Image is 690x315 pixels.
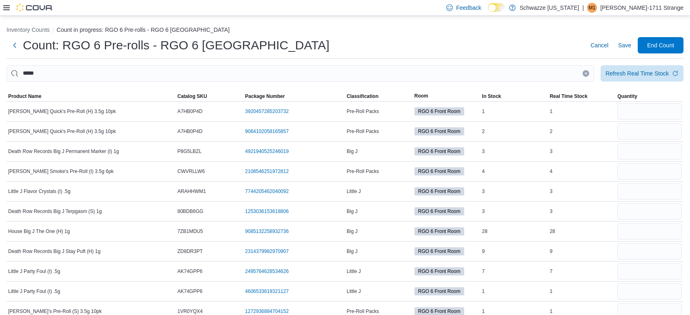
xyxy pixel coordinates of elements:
span: Feedback [456,4,481,12]
span: RGO 6 Front Room [414,127,464,135]
span: AK74GPP6 [178,268,203,275]
div: 1 [481,286,548,296]
span: RGO 6 Front Room [418,128,461,135]
div: 28 [548,226,616,236]
button: Refresh Real Time Stock [601,65,683,82]
div: 1 [548,106,616,116]
span: ZD8DR3PT [178,248,203,255]
span: RGO 6 Front Room [414,287,464,295]
span: Room [414,93,428,99]
span: RGO 6 Front Room [418,188,461,195]
span: RGO 6 Front Room [414,247,464,255]
p: [PERSON_NAME]-1711 Strange [600,3,683,13]
button: Real Time Stock [548,91,616,101]
span: Pre-Roll Packs [347,168,379,175]
span: Big J [347,228,358,235]
div: Refresh Real Time Stock [605,69,669,78]
div: 1 [481,106,548,116]
span: Little J [347,268,361,275]
span: Real Time Stock [550,93,587,100]
a: 2108546251972812 [245,168,289,175]
button: Catalog SKU [176,91,244,101]
div: 7 [548,266,616,276]
span: Big J [347,248,358,255]
div: 3 [481,186,548,196]
button: Classification [345,91,413,101]
span: Little J Party Foul (I) .5g [8,288,60,295]
span: RGO 6 Front Room [414,227,464,235]
span: Classification [347,93,378,100]
div: 3 [548,146,616,156]
span: RGO 6 Front Room [414,167,464,175]
div: 4 [481,166,548,176]
span: P8G5LBZL [178,148,202,155]
a: 7744205462040092 [245,188,289,195]
span: Pre-Roll Packs [347,108,379,115]
input: Dark Mode [488,3,505,12]
span: M1 [589,3,596,13]
button: Save [615,37,634,53]
span: Death Row Records Big J Stay Puft (H) 1g [8,248,100,255]
span: Catalog SKU [178,93,207,100]
span: Pre-Roll Packs [347,308,379,315]
span: A7HB0P4D [178,128,203,135]
a: 4606533619321127 [245,288,289,295]
span: Package Number [245,93,285,100]
a: 2495764628534626 [245,268,289,275]
span: [PERSON_NAME] Quick's Pre-Roll (H) 3.5g 10pk [8,108,116,115]
span: Save [618,41,631,49]
span: RGO 6 Front Room [414,207,464,215]
button: Quantity [616,91,683,101]
div: 7 [481,266,548,276]
span: Death Row Records Big J Permanent Marker (I) 1g [8,148,119,155]
button: End Count [638,37,683,53]
span: A7HB0P4D [178,108,203,115]
span: 7ZB1MDU5 [178,228,203,235]
span: 1VR0YQX4 [178,308,203,315]
span: RGO 6 Front Room [418,168,461,175]
div: 2 [548,126,616,136]
a: 1253036153618806 [245,208,289,215]
span: RGO 6 Front Room [414,107,464,115]
span: ARAHHWM1 [178,188,206,195]
span: RGO 6 Front Room [418,208,461,215]
div: 9 [548,246,616,256]
span: Quantity [617,93,637,100]
span: RGO 6 Front Room [418,248,461,255]
div: 3 [481,146,548,156]
span: 80BDB6GG [178,208,203,215]
nav: An example of EuiBreadcrumbs [7,26,683,35]
div: 3 [548,186,616,196]
input: This is a search bar. After typing your query, hit enter to filter the results lower in the page. [7,65,594,82]
div: 28 [481,226,548,236]
span: End Count [647,41,674,49]
span: Little J Party Foul (I) .5g [8,268,60,275]
p: | [582,3,584,13]
span: Big J [347,208,358,215]
span: CWVRLLW6 [178,168,205,175]
span: RGO 6 Front Room [418,268,461,275]
span: [PERSON_NAME]'s Pre-Roll (S) 3.5g 10pk [8,308,102,315]
div: Mick-1711 Strange [587,3,597,13]
span: In Stock [482,93,501,100]
a: 2314379982970907 [245,248,289,255]
button: Product Name [7,91,176,101]
button: Package Number [243,91,345,101]
div: 3 [548,206,616,216]
span: RGO 6 Front Room [418,228,461,235]
a: 3920457285203732 [245,108,289,115]
span: [PERSON_NAME] Quick's Pre-Roll (H) 3.5g 10pk [8,128,116,135]
a: 9064102058165857 [245,128,289,135]
span: RGO 6 Front Room [414,147,464,155]
span: RGO 6 Front Room [418,148,461,155]
span: [PERSON_NAME] Smoke's Pre-Roll (I) 3.5g 6pk [8,168,114,175]
span: Little J Flavor Crystals (I) .5g [8,188,71,195]
span: RGO 6 Front Room [414,267,464,275]
span: Little J [347,188,361,195]
button: Inventory Counts [7,27,50,33]
span: Cancel [590,41,608,49]
span: Product Name [8,93,41,100]
div: 4 [548,166,616,176]
div: 3 [481,206,548,216]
